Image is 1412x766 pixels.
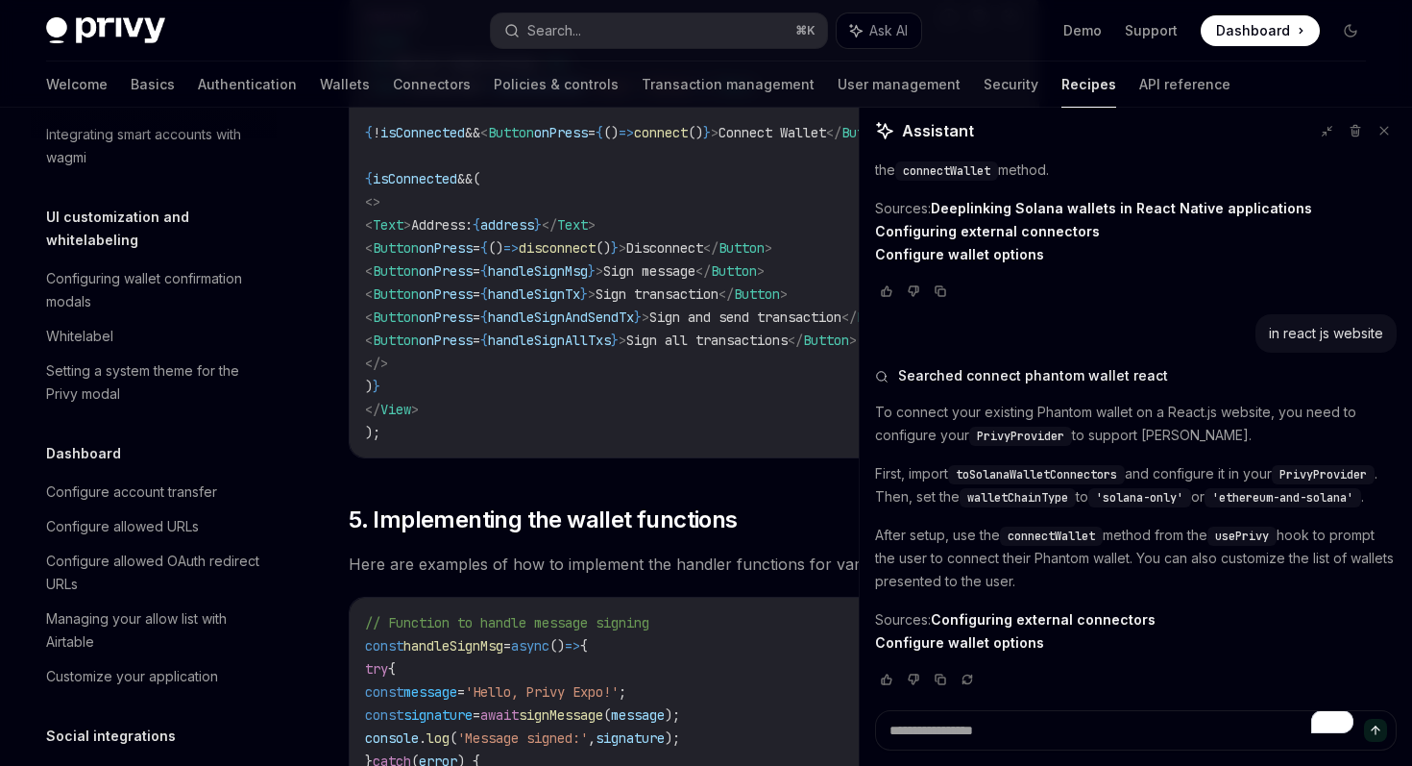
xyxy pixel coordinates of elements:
[473,239,480,257] span: =
[488,285,580,303] span: handleSignTx
[373,285,419,303] span: Button
[931,611,1156,629] a: Configuring external connectors
[511,637,549,655] span: async
[419,332,473,349] span: onPress
[903,163,990,179] span: connectWallet
[365,170,373,187] span: {
[875,197,1397,266] p: Sources:
[403,683,457,701] span: message
[365,355,388,372] span: </>
[875,462,1397,508] p: First, import and configure it in your . Then, set the to or .
[349,551,1039,578] span: Here are examples of how to implement the handler functions for various wallet actions:
[393,62,471,108] a: Connectors
[365,706,403,724] span: const
[198,62,297,108] a: Authentication
[31,354,277,411] a: Setting a system theme for the Privy modal
[373,216,403,234] span: Text
[875,401,1397,447] p: To connect your existing Phantom wallet on a React.js website, you need to configure your to supp...
[838,62,961,108] a: User management
[465,683,619,701] span: 'Hello, Privy Expo!'
[31,319,277,354] a: Whitelabel
[46,325,113,348] div: Whitelabel
[534,216,542,234] span: }
[956,467,1117,482] span: toSolanaWalletConnectors
[31,117,277,175] a: Integrating smart accounts with wagmi
[1061,62,1116,108] a: Recipes
[588,285,596,303] span: >
[473,309,480,326] span: =
[1139,62,1230,108] a: API reference
[596,729,665,747] span: signature
[503,637,511,655] span: =
[1364,719,1387,742] button: Send message
[519,706,603,724] span: signMessage
[1212,490,1353,506] span: 'ethereum-and-solana'
[603,124,619,141] span: ()
[1335,15,1366,46] button: Toggle dark mode
[46,442,121,465] h5: Dashboard
[46,359,265,406] div: Setting a system theme for the Privy modal
[1063,21,1102,40] a: Demo
[665,729,680,747] span: );
[898,366,1168,385] span: Searched connect phantom wallet react
[875,246,1044,263] a: Configure wallet options
[403,637,503,655] span: handleSignMsg
[488,332,611,349] span: handleSignAllTxs
[46,725,176,748] h5: Social integrations
[837,13,921,48] button: Ask AI
[642,62,815,108] a: Transaction management
[788,332,803,349] span: </
[365,729,419,747] span: console
[31,602,277,659] a: Managing your allow list with Airtable
[480,239,488,257] span: {
[611,706,665,724] span: message
[31,509,277,544] a: Configure allowed URLs
[718,124,826,141] span: Connect Wallet
[31,659,277,694] a: Customize your application
[480,285,488,303] span: {
[473,170,480,187] span: (
[503,239,519,257] span: =>
[480,216,534,234] span: address
[46,481,217,504] div: Configure account transfer
[588,124,596,141] span: =
[688,124,703,141] span: ()
[465,124,480,141] span: &&
[711,124,718,141] span: >
[380,124,465,141] span: isConnected
[634,124,688,141] span: connect
[1216,21,1290,40] span: Dashboard
[1125,21,1178,40] a: Support
[780,285,788,303] span: >
[457,170,473,187] span: &&
[419,285,473,303] span: onPress
[703,239,718,257] span: </
[46,665,218,688] div: Customize your application
[711,262,757,280] span: Button
[473,216,480,234] span: {
[596,262,603,280] span: >
[373,378,380,395] span: }
[365,239,373,257] span: <
[373,262,419,280] span: Button
[634,309,642,326] span: }
[365,309,373,326] span: <
[841,124,888,141] span: Button
[403,216,411,234] span: >
[580,285,588,303] span: }
[419,729,426,747] span: .
[611,332,619,349] span: }
[619,683,626,701] span: ;
[31,261,277,319] a: Configuring wallet confirmation modals
[457,729,588,747] span: 'Message signed:'
[703,124,711,141] span: }
[380,401,411,418] span: View
[31,475,277,509] a: Configure account transfer
[473,332,480,349] span: =
[1096,490,1183,506] span: 'solana-only'
[596,124,603,141] span: {
[875,710,1397,751] textarea: To enrich screen reader interactions, please activate Accessibility in Grammarly extension settings
[426,729,450,747] span: log
[665,706,680,724] span: );
[46,550,265,596] div: Configure allowed OAuth redirect URLs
